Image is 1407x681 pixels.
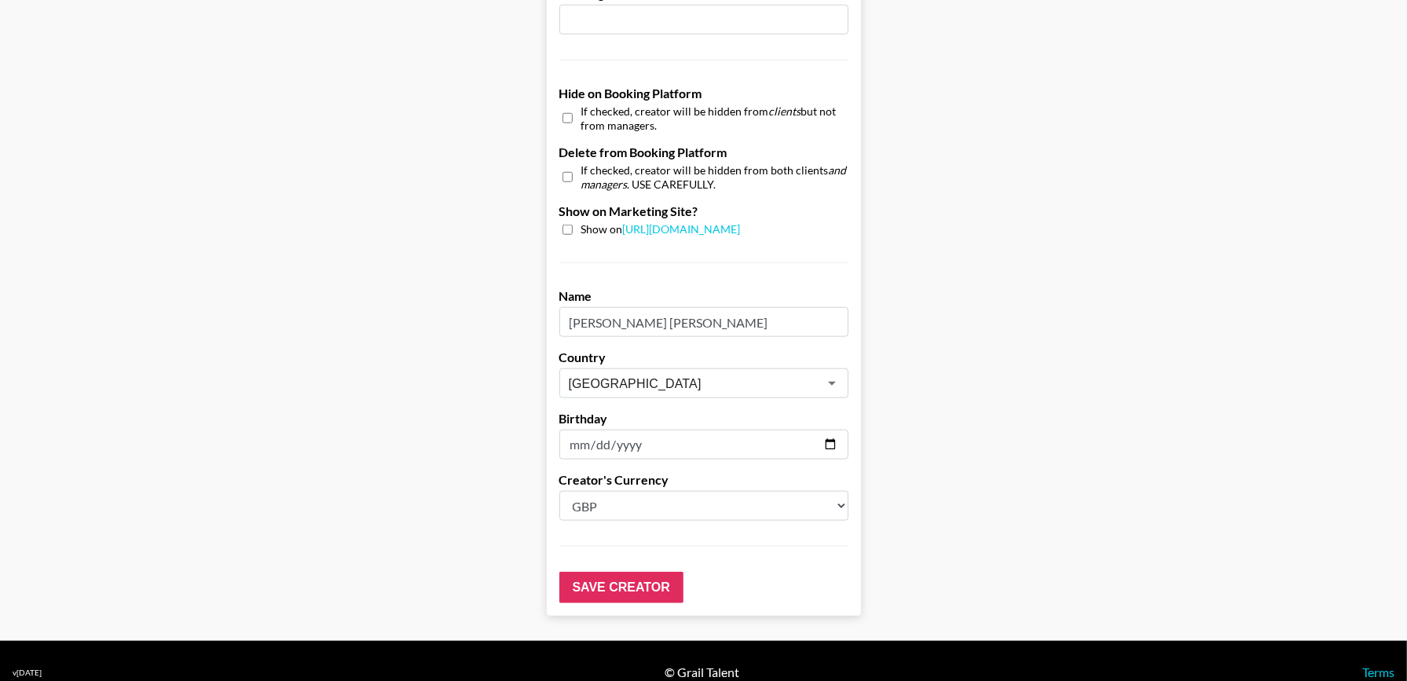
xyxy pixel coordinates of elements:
label: Delete from Booking Platform [559,145,848,160]
div: v [DATE] [13,668,42,678]
span: If checked, creator will be hidden from but not from managers. [581,104,848,132]
span: Show on [581,222,741,237]
a: Terms [1362,665,1394,679]
div: © Grail Talent [665,665,739,680]
label: Name [559,288,848,304]
label: Show on Marketing Site? [559,203,848,219]
label: Birthday [559,411,848,427]
em: clients [769,104,801,118]
span: If checked, creator will be hidden from both clients . USE CAREFULLY. [581,163,848,191]
em: and managers [581,163,847,191]
button: Open [821,372,843,394]
label: Creator's Currency [559,472,848,488]
label: Hide on Booking Platform [559,86,848,101]
input: Save Creator [559,572,683,603]
a: [URL][DOMAIN_NAME] [623,222,741,236]
label: Country [559,350,848,365]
